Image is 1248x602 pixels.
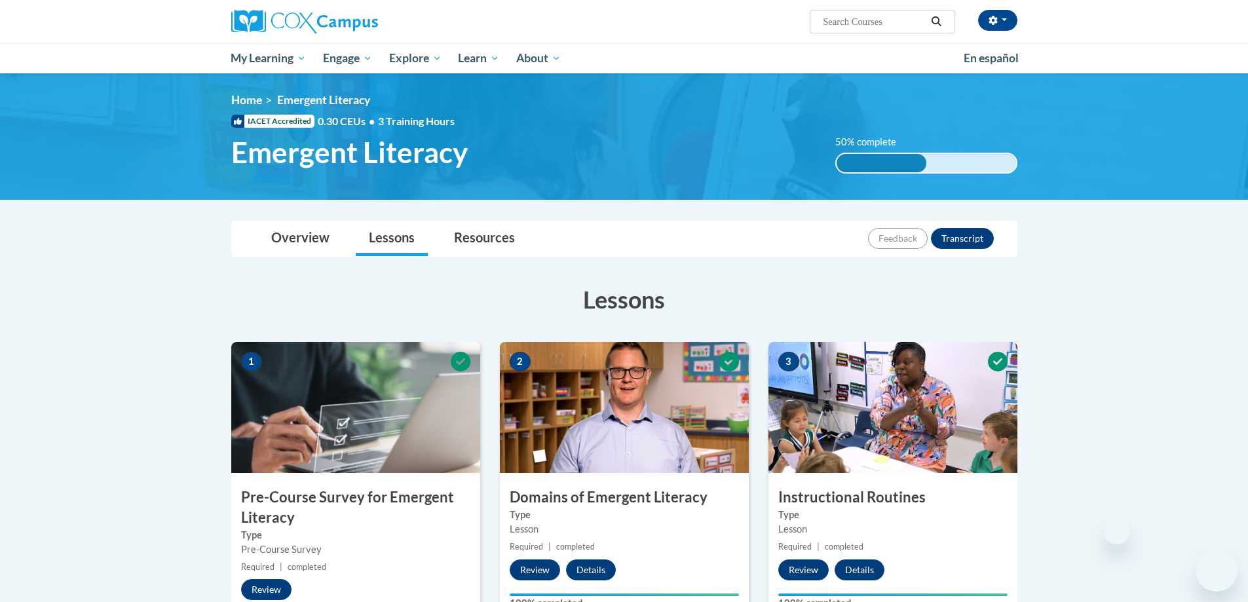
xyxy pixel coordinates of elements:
[1196,550,1238,592] iframe: Button to launch messaging window
[510,522,739,536] div: Lesson
[500,487,749,508] h3: Domains of Emergent Literacy
[778,352,799,371] span: 3
[318,114,378,128] span: 0.30 CEUs
[1104,518,1130,544] iframe: Close message
[510,559,560,580] button: Review
[223,43,315,73] a: My Learning
[510,508,739,522] label: Type
[241,579,292,600] button: Review
[231,115,314,128] span: IACET Accredited
[825,542,863,552] span: completed
[241,528,470,542] label: Type
[212,43,1037,73] div: Main menu
[768,487,1017,508] h3: Instructional Routines
[458,50,499,66] span: Learn
[778,508,1008,522] label: Type
[231,283,1017,316] h3: Lessons
[323,50,372,66] span: Engage
[556,542,595,552] span: completed
[822,14,926,29] input: Search Courses
[508,43,569,73] a: About
[566,559,616,580] button: Details
[389,50,442,66] span: Explore
[778,522,1008,536] div: Lesson
[378,115,455,127] span: 3 Training Hours
[835,135,911,149] label: 50% complete
[964,51,1019,65] span: En español
[241,352,262,371] span: 1
[231,93,262,107] a: Home
[955,45,1027,72] a: En español
[258,221,343,256] a: Overview
[516,50,561,66] span: About
[510,542,543,552] span: Required
[231,135,468,170] span: Emergent Literacy
[441,221,528,256] a: Resources
[356,221,428,256] a: Lessons
[835,559,884,580] button: Details
[817,542,820,552] span: |
[231,10,480,33] a: Cox Campus
[449,43,508,73] a: Learn
[231,342,480,473] img: Course Image
[768,342,1017,473] img: Course Image
[926,14,946,29] button: Search
[931,228,994,249] button: Transcript
[277,93,370,107] span: Emergent Literacy
[231,487,480,528] h3: Pre-Course Survey for Emergent Literacy
[369,115,375,127] span: •
[288,562,326,572] span: completed
[280,562,282,572] span: |
[241,542,470,557] div: Pre-Course Survey
[778,542,812,552] span: Required
[231,50,306,66] span: My Learning
[837,154,926,172] div: 50% complete
[510,593,739,596] div: Your progress
[241,562,274,572] span: Required
[978,10,1017,31] button: Account Settings
[778,593,1008,596] div: Your progress
[500,342,749,473] img: Course Image
[548,542,551,552] span: |
[231,10,378,33] img: Cox Campus
[510,352,531,371] span: 2
[868,228,928,249] button: Feedback
[381,43,450,73] a: Explore
[314,43,381,73] a: Engage
[778,559,829,580] button: Review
